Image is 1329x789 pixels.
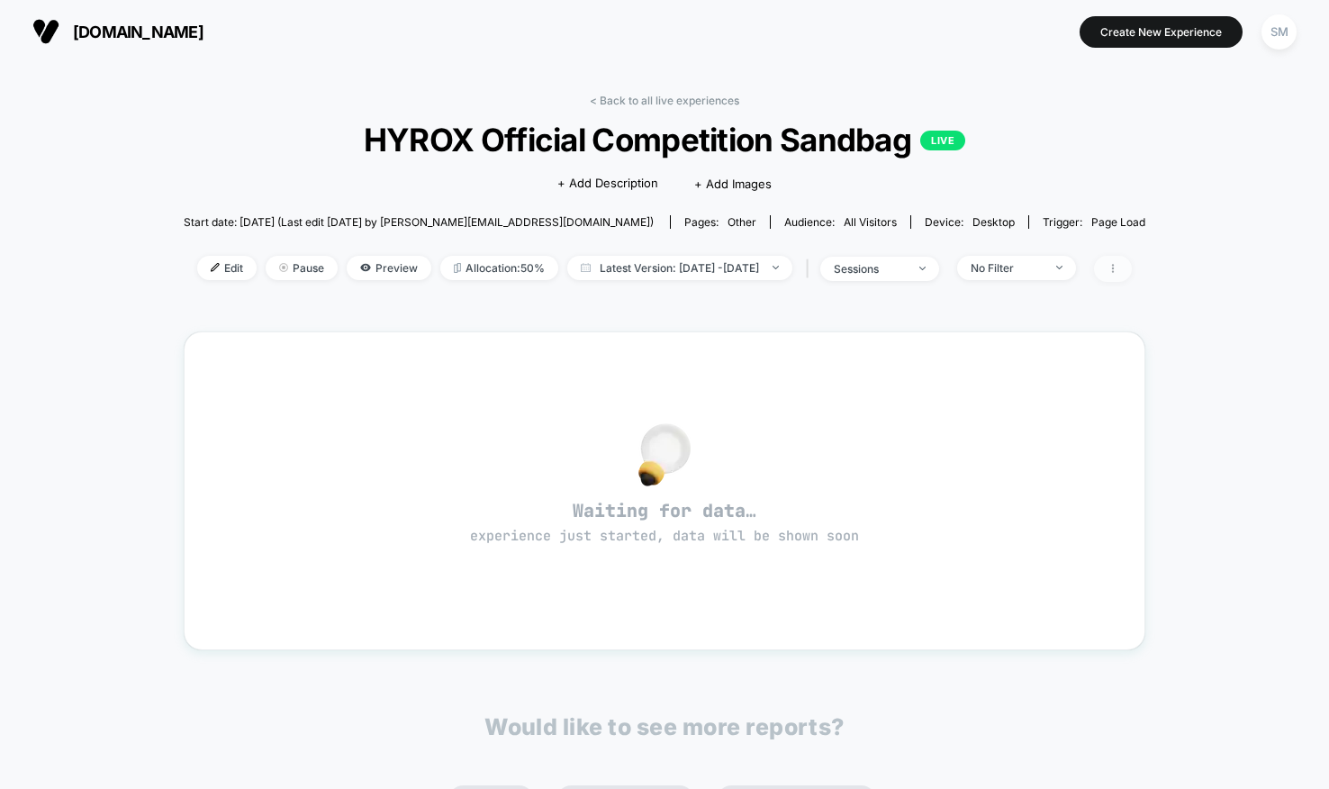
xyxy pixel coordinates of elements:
[470,527,859,545] span: experience just started, data will be shown soon
[910,215,1028,229] span: Device:
[73,23,203,41] span: [DOMAIN_NAME]
[266,256,338,280] span: Pause
[184,215,654,229] span: Start date: [DATE] (Last edit [DATE] by [PERSON_NAME][EMAIL_ADDRESS][DOMAIN_NAME])
[197,256,257,280] span: Edit
[834,262,906,276] div: sessions
[971,261,1043,275] div: No Filter
[211,263,220,272] img: edit
[567,256,792,280] span: Latest Version: [DATE] - [DATE]
[581,263,591,272] img: calendar
[1043,215,1145,229] div: Trigger:
[27,17,209,46] button: [DOMAIN_NAME]
[844,215,897,229] span: All Visitors
[1261,14,1297,50] div: SM
[216,499,1113,546] span: Waiting for data…
[638,423,691,486] img: no_data
[557,175,658,193] span: + Add Description
[784,215,897,229] div: Audience:
[232,121,1098,159] span: HYROX Official Competition Sandbag
[1091,215,1145,229] span: Page Load
[440,256,558,280] span: Allocation: 50%
[454,263,461,273] img: rebalance
[484,713,845,740] p: Would like to see more reports?
[590,94,739,107] a: < Back to all live experiences
[1256,14,1302,50] button: SM
[919,267,926,270] img: end
[684,215,756,229] div: Pages:
[728,215,756,229] span: other
[773,266,779,269] img: end
[920,131,965,150] p: LIVE
[694,177,772,191] span: + Add Images
[1056,266,1062,269] img: end
[279,263,288,272] img: end
[801,256,820,282] span: |
[1080,16,1243,48] button: Create New Experience
[32,18,59,45] img: Visually logo
[972,215,1015,229] span: desktop
[347,256,431,280] span: Preview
